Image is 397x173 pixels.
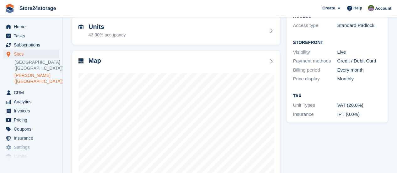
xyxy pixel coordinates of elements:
img: map-icn-33ee37083ee616e46c38cad1a60f524a97daa1e2b2c8c0bc3eb3415660979fc1.svg [78,58,83,63]
span: Help [353,5,362,11]
img: Jane Welch [368,5,374,11]
a: menu [3,134,59,143]
span: Capital [14,152,51,161]
span: CRM [14,88,51,97]
div: Billing period [293,67,337,74]
span: Tasks [14,31,51,40]
span: Pricing [14,116,51,124]
span: Insurance [14,134,51,143]
h2: Map [89,57,101,64]
h2: Units [89,23,126,30]
a: menu [3,152,59,161]
div: Unit Types [293,102,337,109]
span: Coupons [14,125,51,133]
div: Price display [293,75,337,83]
a: Units 43.00% occupancy [72,17,280,45]
div: 43.00% occupancy [89,32,126,38]
div: IPT (0.0%) [337,111,381,118]
span: Subscriptions [14,41,51,49]
div: VAT (20.0%) [337,102,381,109]
div: Insurance [293,111,337,118]
a: menu [3,88,59,97]
a: menu [3,50,59,58]
div: Standard Padlock [337,22,381,29]
a: menu [3,41,59,49]
span: Home [14,22,51,31]
span: Sites [14,50,51,58]
h2: Storefront [293,40,381,45]
span: Analytics [14,97,51,106]
div: Credit / Debit Card [337,57,381,65]
div: Visibility [293,49,337,56]
div: Every month [337,67,381,74]
span: Settings [14,143,51,152]
a: menu [3,125,59,133]
a: menu [3,106,59,115]
div: Monthly [337,75,381,83]
span: Account [375,5,391,12]
a: menu [3,116,59,124]
img: stora-icon-8386f47178a22dfd0bd8f6a31ec36ba5ce8667c1dd55bd0f319d3a0aa187defe.svg [5,4,14,13]
h2: Tax [293,94,381,99]
a: menu [3,22,59,31]
div: Live [337,49,381,56]
div: Payment methods [293,57,337,65]
a: [GEOGRAPHIC_DATA] ([GEOGRAPHIC_DATA]) [14,59,59,71]
a: menu [3,31,59,40]
span: Invoices [14,106,51,115]
img: unit-icn-7be61d7bf1b0ce9d3e12c5938cc71ed9869f7b940bace4675aadf7bd6d80202e.svg [78,24,83,29]
a: [PERSON_NAME] ([GEOGRAPHIC_DATA]) [14,73,59,84]
div: Access type [293,22,337,29]
a: Store24storage [17,3,59,14]
a: menu [3,143,59,152]
a: menu [3,97,59,106]
span: Create [322,5,335,11]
